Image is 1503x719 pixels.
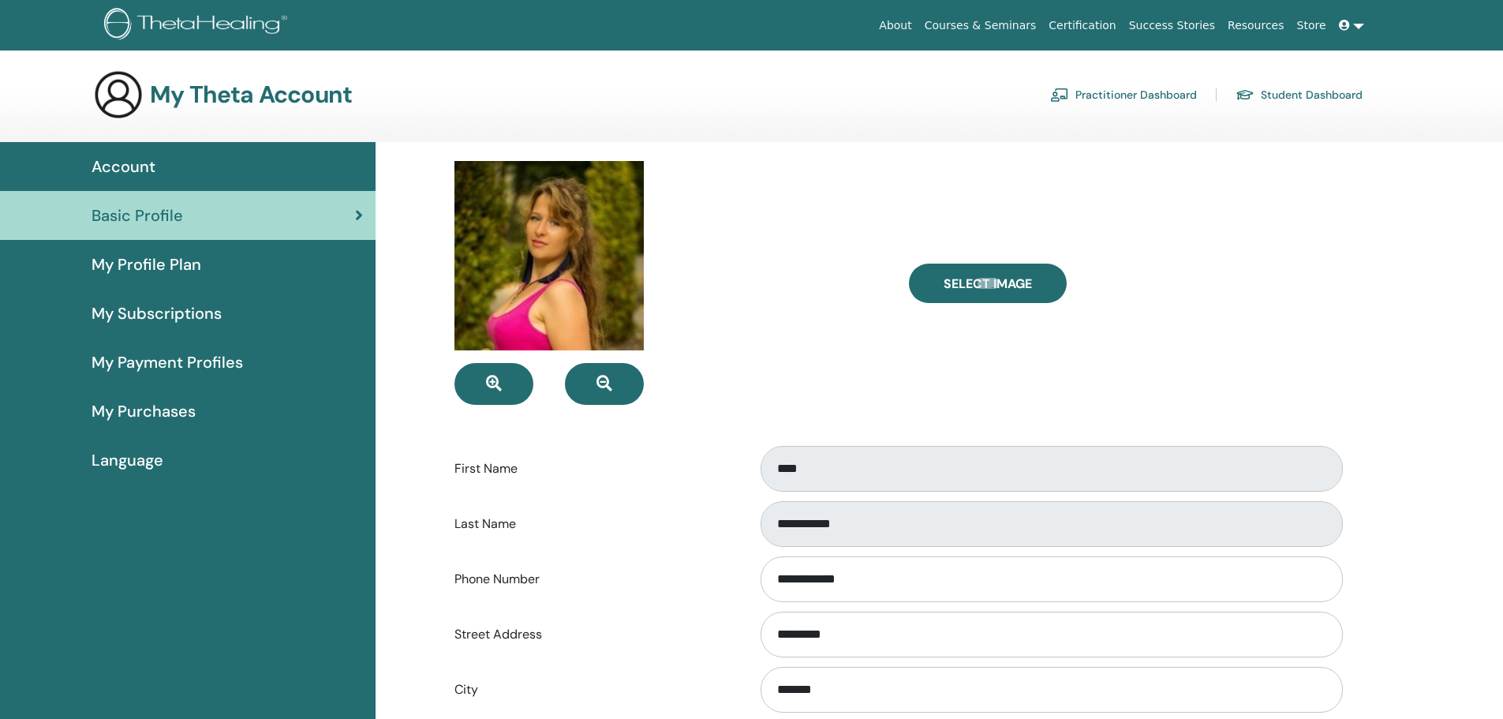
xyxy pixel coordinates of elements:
span: My Payment Profiles [92,350,243,374]
label: First Name [443,454,746,484]
label: City [443,675,746,705]
span: Basic Profile [92,204,183,227]
span: My Profile Plan [92,253,201,276]
a: Resources [1221,11,1291,40]
a: Success Stories [1123,11,1221,40]
h3: My Theta Account [150,81,352,109]
label: Phone Number [443,564,746,594]
input: Select Image [978,278,998,289]
span: Select Image [944,275,1032,292]
span: My Subscriptions [92,301,222,325]
a: Student Dashboard [1236,82,1363,107]
a: Store [1291,11,1333,40]
img: graduation-cap.svg [1236,88,1254,102]
img: default.jpg [454,161,644,350]
a: Courses & Seminars [918,11,1043,40]
a: Certification [1042,11,1122,40]
span: My Purchases [92,399,196,423]
label: Last Name [443,509,746,539]
label: Street Address [443,620,746,650]
img: logo.png [104,8,293,43]
a: Practitioner Dashboard [1050,82,1197,107]
img: generic-user-icon.jpg [93,69,144,120]
img: chalkboard-teacher.svg [1050,88,1069,102]
a: About [873,11,918,40]
span: Language [92,448,163,472]
span: Account [92,155,155,178]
